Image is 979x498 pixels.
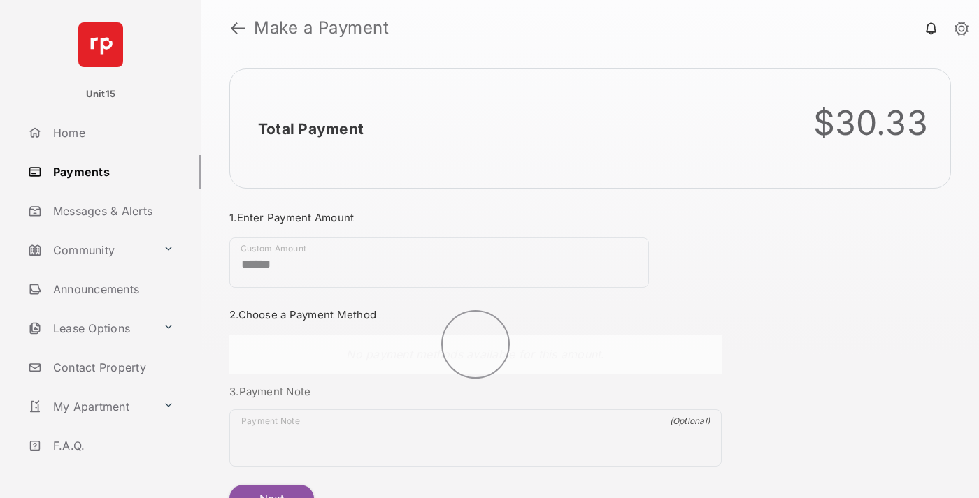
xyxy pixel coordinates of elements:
[229,211,722,224] h3: 1. Enter Payment Amount
[229,385,722,398] h3: 3. Payment Note
[22,429,201,462] a: F.A.Q.
[22,155,201,189] a: Payments
[22,194,201,228] a: Messages & Alerts
[86,87,116,101] p: Unit15
[229,308,722,321] h3: 2. Choose a Payment Method
[813,103,929,143] div: $30.33
[22,272,201,306] a: Announcements
[22,351,201,384] a: Contact Property
[22,116,201,149] a: Home
[22,390,157,423] a: My Apartment
[78,22,123,67] img: svg+xml;base64,PHN2ZyB4bWxucz0iaHR0cDovL3d3dy53My5vcmcvMjAwMC9zdmciIHdpZHRoPSI2NCIgaGVpZ2h0PSI2NC...
[22,233,157,267] a: Community
[254,20,389,36] strong: Make a Payment
[22,312,157,345] a: Lease Options
[258,120,364,138] h2: Total Payment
